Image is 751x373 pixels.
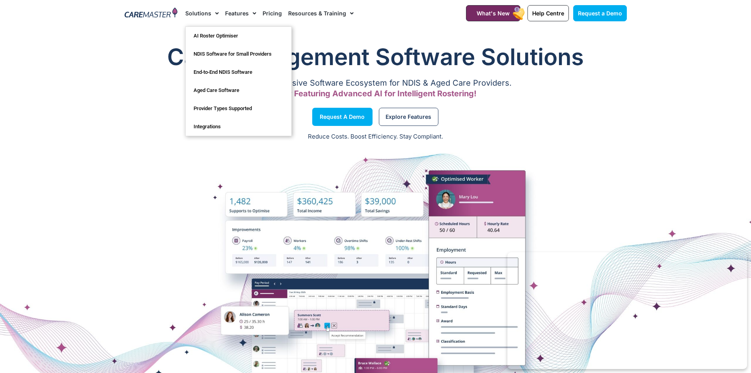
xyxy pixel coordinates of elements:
a: End-to-End NDIS Software [186,63,291,81]
ul: Solutions [185,26,292,136]
span: Explore Features [386,115,431,119]
iframe: Popup CTA [507,252,747,369]
a: Help Centre [527,5,569,21]
span: Request a Demo [578,10,622,17]
a: AI Roster Optimiser [186,27,291,45]
img: CareMaster Logo [125,7,178,19]
span: What's New [477,10,510,17]
a: NDIS Software for Small Providers [186,45,291,63]
span: Now Featuring Advanced AI for Intelligent Rostering! [275,89,477,98]
a: Explore Features [379,108,438,126]
span: Help Centre [532,10,564,17]
a: Request a Demo [573,5,627,21]
a: Integrations [186,118,291,136]
p: Reduce Costs. Boost Efficiency. Stay Compliant. [5,132,746,141]
p: A Comprehensive Software Ecosystem for NDIS & Aged Care Providers. [125,81,627,86]
a: Aged Care Software [186,81,291,99]
a: Provider Types Supported [186,99,291,118]
h1: Care Management Software Solutions [125,41,627,73]
a: What's New [466,5,520,21]
a: Request a Demo [312,108,373,126]
span: Request a Demo [320,115,365,119]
